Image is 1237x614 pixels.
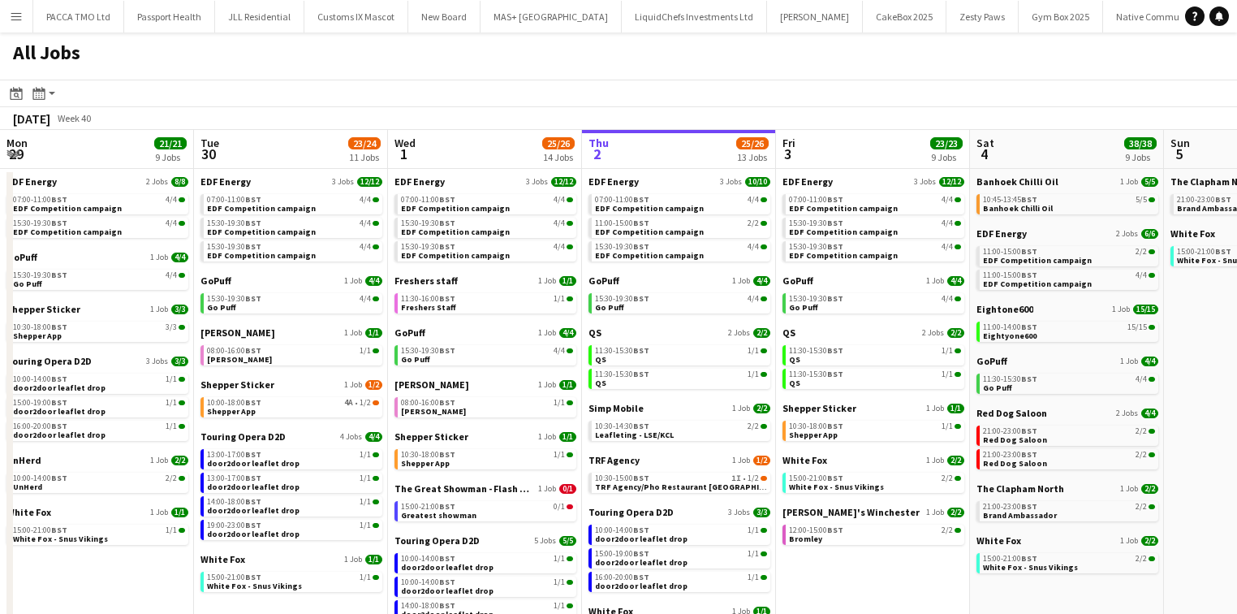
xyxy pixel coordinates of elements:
[13,270,185,288] a: 15:30-19:30BST4/4Go Puff
[401,241,573,260] a: 15:30-19:30BST4/4EDF Competition campaign
[13,397,185,416] a: 15:00-19:00BST1/1door2door leaflet drop
[200,326,382,339] a: [PERSON_NAME]1 Job1/1
[1136,271,1147,279] span: 4/4
[559,276,576,286] span: 1/1
[171,253,188,262] span: 4/4
[51,397,67,408] span: BST
[207,399,261,407] span: 10:00-18:00
[207,302,236,313] span: Go Puff
[332,177,354,187] span: 3 Jobs
[245,345,261,356] span: BST
[1021,270,1037,280] span: BST
[394,326,576,339] a: GoPuff1 Job4/4
[394,378,576,430] div: [PERSON_NAME]1 Job1/108:00-16:00BST1/1[PERSON_NAME]
[946,1,1019,32] button: Zesty Paws
[200,326,275,339] span: Knight Frank
[983,374,1155,392] a: 11:30-15:30BST4/4Go Puff
[245,241,261,252] span: BST
[554,347,565,355] span: 4/4
[1215,194,1231,205] span: BST
[344,276,362,286] span: 1 Job
[789,196,843,204] span: 07:00-11:00
[401,194,573,213] a: 07:00-11:00BST4/4EDF Competition campaign
[789,295,843,303] span: 15:30-19:30
[753,328,770,338] span: 2/2
[789,302,818,313] span: Go Puff
[51,270,67,280] span: BST
[983,248,1037,256] span: 11:00-15:00
[633,345,649,356] span: BST
[401,243,455,251] span: 15:30-19:30
[789,345,961,364] a: 11:30-15:30BST1/1QS
[394,275,458,287] span: Freshers staff
[1133,305,1158,314] span: 15/15
[782,275,964,287] a: GoPuff1 Job4/4
[51,218,67,228] span: BST
[6,303,188,355] div: Shepper Sticker1 Job3/310:30-18:00BST3/3Shepper App
[207,219,261,227] span: 15:30-19:30
[595,370,649,378] span: 11:30-15:30
[394,275,576,287] a: Freshers staff1 Job1/1
[748,295,759,303] span: 4/4
[732,276,750,286] span: 1 Job
[595,219,649,227] span: 11:00-15:00
[200,275,382,287] a: GoPuff1 Job4/4
[976,355,1158,407] div: GoPuff1 Job4/411:30-15:30BST4/4Go Puff
[976,175,1158,188] a: Banhoek Chilli Oil1 Job5/5
[789,219,843,227] span: 15:30-19:30
[200,175,251,188] span: EDF Energy
[394,378,576,391] a: [PERSON_NAME]1 Job1/1
[983,323,1037,331] span: 11:00-14:00
[51,322,67,332] span: BST
[6,355,188,367] a: Touring Opera D2D3 Jobs3/3
[976,303,1158,315] a: Eightone6001 Job15/15
[171,357,188,366] span: 3/3
[942,295,953,303] span: 4/4
[789,218,961,236] a: 15:30-19:30BST4/4EDF Competition campaign
[439,397,455,408] span: BST
[401,293,573,312] a: 11:30-16:00BST1/1Freshers Staff
[401,250,510,261] span: EDF Competition campaign
[588,275,770,326] div: GoPuff1 Job4/415:30-19:30BST4/4Go Puff
[13,271,67,279] span: 15:30-19:30
[146,357,168,366] span: 3 Jobs
[51,194,67,205] span: BST
[595,347,649,355] span: 11:30-15:30
[983,322,1155,340] a: 11:00-14:00BST15/15Eightyone600
[827,369,843,379] span: BST
[633,293,649,304] span: BST
[207,243,261,251] span: 15:30-19:30
[827,218,843,228] span: BST
[481,1,622,32] button: MAS+ [GEOGRAPHIC_DATA]
[789,243,843,251] span: 15:30-19:30
[150,305,168,314] span: 1 Job
[983,279,1092,289] span: EDF Competition campaign
[394,326,576,378] div: GoPuff1 Job4/415:30-19:30BST4/4Go Puff
[976,303,1033,315] span: Eightone600
[207,203,316,214] span: EDF Competition campaign
[914,177,936,187] span: 3 Jobs
[207,241,379,260] a: 15:30-19:30BST4/4EDF Competition campaign
[789,370,843,378] span: 11:30-15:30
[983,196,1037,204] span: 10:45-13:45
[408,1,481,32] button: New Board
[983,271,1037,279] span: 11:00-15:00
[401,295,455,303] span: 11:30-16:00
[207,347,261,355] span: 08:00-16:00
[6,251,37,263] span: GoPuff
[13,374,185,392] a: 10:00-14:00BST1/1door2door leaflet drop
[13,323,67,331] span: 10:30-18:00
[942,347,953,355] span: 1/1
[633,241,649,252] span: BST
[827,293,843,304] span: BST
[6,303,80,315] span: Shepper Sticker
[344,328,362,338] span: 1 Job
[789,203,898,214] span: EDF Competition campaign
[942,219,953,227] span: 4/4
[200,326,382,378] div: [PERSON_NAME]1 Job1/108:00-16:00BST1/1[PERSON_NAME]
[6,251,188,303] div: GoPuff1 Job4/415:30-19:30BST4/4Go Puff
[595,378,606,388] span: QS
[394,326,425,339] span: GoPuff
[394,175,445,188] span: EDF Energy
[595,354,606,365] span: QS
